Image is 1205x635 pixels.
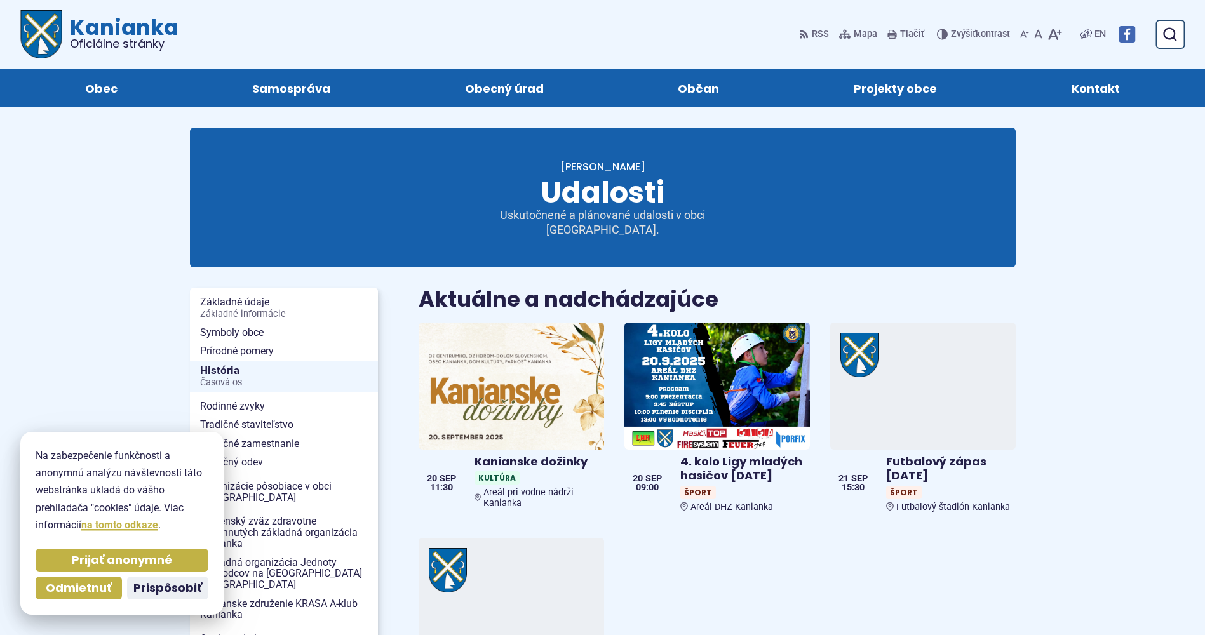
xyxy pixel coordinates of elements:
button: Prijať anonymné [36,549,208,571]
span: EN [1094,27,1106,42]
span: Areál pri vodne nádrži Kanianka [483,487,598,509]
span: sep [645,474,662,483]
span: Zvýšiť [951,29,976,39]
a: Kontakt [1017,69,1175,107]
span: Mapa [854,27,877,42]
a: Futbalový zápas [DATE] ŠportFutbalový štadión Kanianka 21 sep 15:30 [830,323,1016,518]
a: [PERSON_NAME] [560,159,645,174]
button: Zmenšiť veľkosť písma [1018,21,1032,48]
h4: Futbalový zápas [DATE] [886,455,1011,483]
a: Základná organizácia Jednoty dôchodcov na [GEOGRAPHIC_DATA] [GEOGRAPHIC_DATA] [190,553,378,594]
span: Tradičné staviteľstvo [200,415,368,434]
span: Šport [886,486,922,499]
span: kontrast [951,29,1010,40]
span: 11:30 [427,483,456,492]
span: Oficiálne stránky [70,38,178,50]
span: Odmietnuť [46,581,112,596]
span: Prírodné pomery [200,342,368,361]
span: Symboly obce [200,323,368,342]
a: Tradičné staviteľstvo [190,415,378,434]
a: Tradičné zamestnanie [190,434,378,453]
span: Samospráva [252,69,330,107]
span: Tlačiť [900,29,924,40]
button: Nastaviť pôvodnú veľkosť písma [1032,21,1045,48]
span: Občianske združenie KRASA A-klub Kanianka [200,594,368,624]
span: Základné informácie [200,309,368,319]
span: Areál DHZ Kanianka [690,502,773,512]
button: Tlačiť [885,21,927,48]
span: Udalosti [541,172,664,213]
span: Prijať anonymné [72,553,172,568]
span: Obecný úrad [465,69,544,107]
span: Projekty obce [854,69,937,107]
img: Prejsť na Facebook stránku [1119,26,1135,43]
span: 21 [838,474,849,483]
p: Uskutočnené a plánované udalosti v obci [GEOGRAPHIC_DATA]. [450,208,755,237]
a: Projekty obce [799,69,992,107]
a: Symboly obce [190,323,378,342]
a: HistóriaČasová os [190,361,378,392]
span: Tradičné zamestnanie [200,434,368,453]
span: sep [440,474,456,483]
a: 4. kolo Ligy mladých hasičov [DATE] ŠportAreál DHZ Kanianka 20 sep 09:00 [624,323,810,518]
a: Rodinné zvyky [190,397,378,416]
h4: Kanianske dožinky [475,455,599,469]
span: 09:00 [633,483,662,492]
a: Obecný úrad [410,69,598,107]
p: Na zabezpečenie funkčnosti a anonymnú analýzu návštevnosti táto webstránka ukladá do vášho prehli... [36,447,208,533]
span: Šport [680,486,716,499]
span: Základné údaje [200,293,368,323]
a: Slovenský zväz zdravotne postihnutých základná organizácia Kanianka [190,512,378,553]
button: Zvýšiťkontrast [937,21,1013,48]
span: sep [851,474,868,483]
span: Tradičný odev [200,453,368,472]
span: Futbalový štadión Kanianka [896,502,1010,512]
a: Prírodné pomery [190,342,378,361]
a: Mapa [837,21,880,48]
h2: Aktuálne a nadchádzajúce [419,288,1016,311]
a: Logo Kanianka, prejsť na domovskú stránku. [20,10,178,58]
a: na tomto odkaze [81,519,158,531]
a: Samospráva [198,69,385,107]
span: Obec [85,69,118,107]
span: 20 [427,474,437,483]
img: Prejsť na domovskú stránku [20,10,62,58]
a: Občan [624,69,774,107]
span: 15:30 [838,483,868,492]
span: Občan [678,69,719,107]
span: Slovenský zväz zdravotne postihnutých základná organizácia Kanianka [200,512,368,553]
h4: 4. kolo Ligy mladých hasičov [DATE] [680,455,805,483]
span: Kanianka [62,17,178,50]
span: Kultúra [475,471,520,485]
span: Časová os [200,378,368,388]
span: Prispôsobiť [133,581,202,596]
span: RSS [812,27,829,42]
span: Rodinné zvyky [200,397,368,416]
span: 20 [633,474,643,483]
a: Tradičný odev [190,453,378,472]
button: Prispôsobiť [127,577,208,599]
button: Odmietnuť [36,577,122,599]
a: Obec [30,69,172,107]
a: Občianske združenie KRASA A-klub Kanianka [190,594,378,624]
span: Organizácie pôsobiace v obci [GEOGRAPHIC_DATA] [200,477,368,507]
button: Zväčšiť veľkosť písma [1045,21,1065,48]
a: RSS [799,21,831,48]
span: Kontakt [1072,69,1120,107]
a: Základné údajeZákladné informácie [190,293,378,323]
a: Organizácie pôsobiace v obci [GEOGRAPHIC_DATA] [190,477,378,507]
span: História [200,361,368,392]
a: Kanianske dožinky KultúraAreál pri vodne nádrži Kanianka 20 sep 11:30 [419,323,604,514]
span: Základná organizácia Jednoty dôchodcov na [GEOGRAPHIC_DATA] [GEOGRAPHIC_DATA] [200,553,368,594]
a: EN [1092,27,1108,42]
